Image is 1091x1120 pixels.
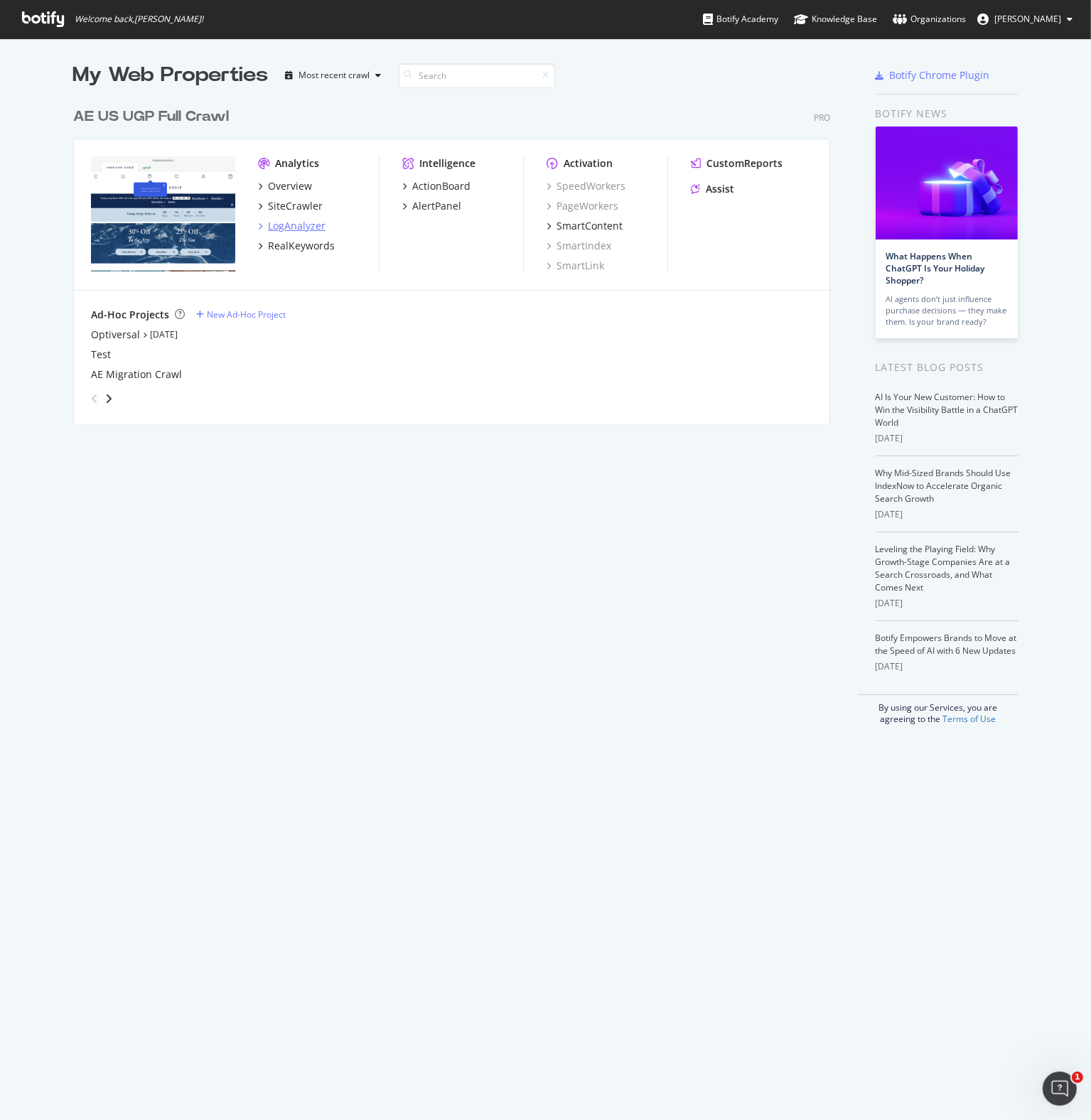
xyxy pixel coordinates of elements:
[942,713,996,725] a: Terms of Use
[419,156,475,171] div: Intelligence
[73,107,229,127] div: AE US UGP Full Crawl
[85,387,104,410] div: angle-left
[73,61,269,90] div: My Web Properties
[402,179,471,193] a: ActionBoard
[547,219,623,233] a: SmartContent
[258,239,335,253] a: RealKeywords
[258,219,326,233] a: LogAnalyzer
[547,259,604,273] a: SmartLink
[703,12,778,26] div: Botify Academy
[547,239,611,253] a: SmartIndex
[1043,1072,1077,1106] iframe: Intercom live chat
[268,219,326,233] div: LogAnalyzer
[890,68,990,82] div: Botify Chrome Plugin
[814,112,830,124] div: Pro
[876,391,1019,429] a: AI Is Your New Customer: How to Win the Visibility Battle in a ChatGPT World
[876,106,1019,122] div: Botify news
[557,219,623,233] div: SmartContent
[876,360,1019,375] div: Latest Blog Posts
[412,199,461,213] div: AlertPanel
[886,294,1007,328] div: AI agents don’t just influence purchase decisions — they make them. Is your brand ready?
[91,308,169,322] div: Ad-Hoc Projects
[91,328,140,342] a: Optiversal
[691,182,734,196] a: Assist
[280,64,387,87] button: Most recent crawl
[104,392,114,406] div: angle-right
[91,156,235,271] img: www.ae.com
[91,348,111,362] a: Test
[73,90,842,424] div: grid
[966,8,1084,31] button: [PERSON_NAME]
[893,12,966,26] div: Organizations
[399,63,555,88] input: Search
[268,239,335,253] div: RealKeywords
[258,179,312,193] a: Overview
[876,508,1019,521] div: [DATE]
[876,432,1019,445] div: [DATE]
[547,179,625,193] a: SpeedWorkers
[196,308,286,321] a: New Ad-Hoc Project
[876,68,990,82] a: Botify Chrome Plugin
[258,199,323,213] a: SiteCrawler
[706,182,734,196] div: Assist
[275,156,319,171] div: Analytics
[73,107,235,127] a: AE US UGP Full Crawl
[564,156,613,171] div: Activation
[994,13,1061,25] span: Eric Hammond
[150,328,178,340] a: [DATE]
[706,156,783,171] div: CustomReports
[886,250,985,286] a: What Happens When ChatGPT Is Your Holiday Shopper?
[402,199,461,213] a: AlertPanel
[268,179,312,193] div: Overview
[299,71,370,80] div: Most recent crawl
[91,367,182,382] a: AE Migration Crawl
[876,543,1011,593] a: Leveling the Playing Field: Why Growth-Stage Companies Are at a Search Crossroads, and What Comes...
[876,597,1019,610] div: [DATE]
[75,14,203,25] span: Welcome back, [PERSON_NAME] !
[207,308,286,321] div: New Ad-Hoc Project
[858,694,1019,725] div: By using our Services, you are agreeing to the
[876,632,1017,657] a: Botify Empowers Brands to Move at the Speed of AI with 6 New Updates
[1072,1072,1083,1083] span: 1
[412,179,471,193] div: ActionBoard
[876,467,1011,505] a: Why Mid-Sized Brands Should Use IndexNow to Accelerate Organic Search Growth
[876,126,1018,239] img: What Happens When ChatGPT Is Your Holiday Shopper?
[876,660,1019,673] div: [DATE]
[268,199,323,213] div: SiteCrawler
[547,199,618,213] a: PageWorkers
[691,156,783,171] a: CustomReports
[794,12,877,26] div: Knowledge Base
